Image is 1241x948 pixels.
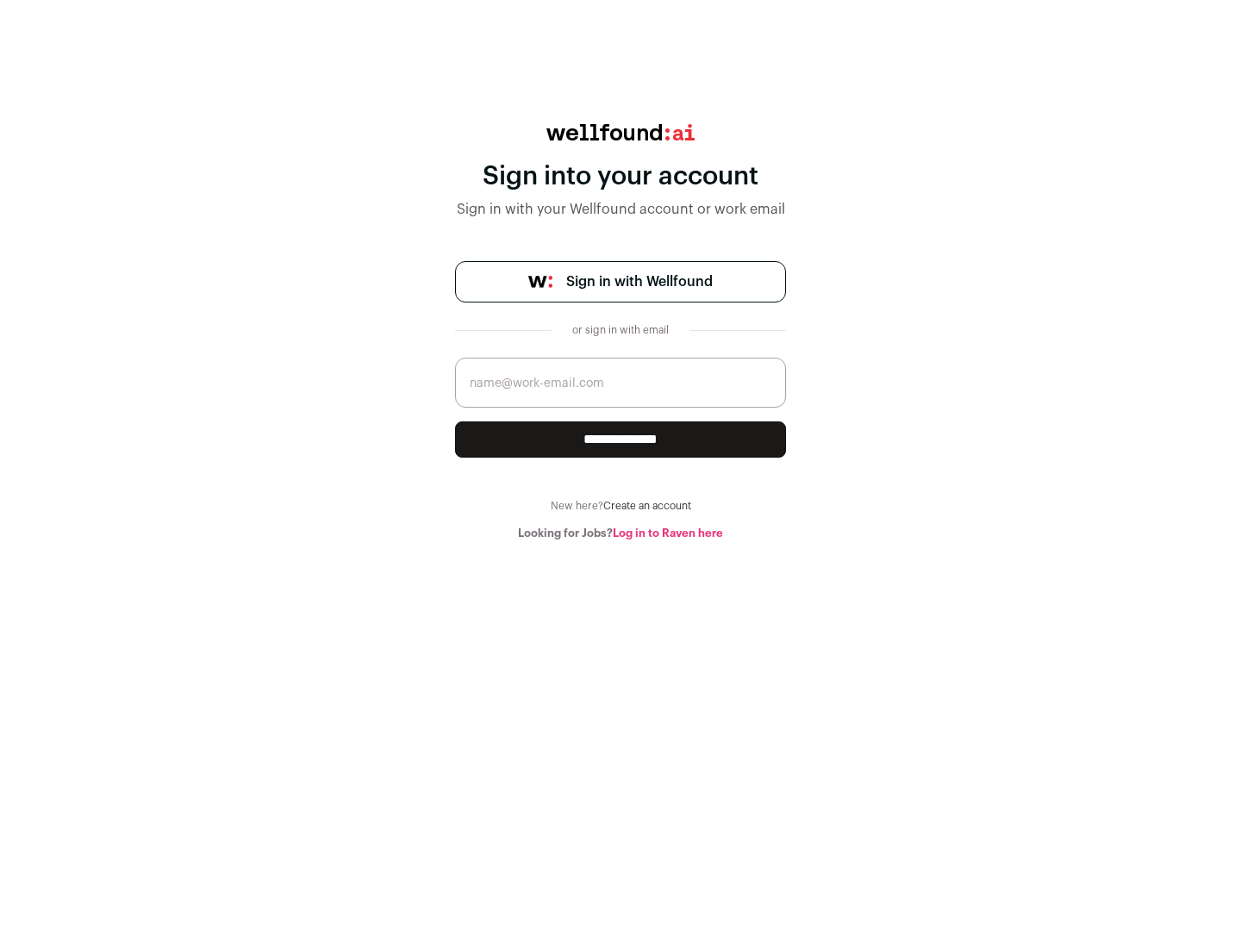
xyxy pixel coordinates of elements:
[613,527,723,539] a: Log in to Raven here
[565,323,676,337] div: or sign in with email
[455,527,786,540] div: Looking for Jobs?
[566,271,713,292] span: Sign in with Wellfound
[455,499,786,513] div: New here?
[546,124,695,140] img: wellfound:ai
[455,358,786,408] input: name@work-email.com
[455,199,786,220] div: Sign in with your Wellfound account or work email
[455,161,786,192] div: Sign into your account
[455,261,786,302] a: Sign in with Wellfound
[528,276,552,288] img: wellfound-symbol-flush-black-fb3c872781a75f747ccb3a119075da62bfe97bd399995f84a933054e44a575c4.png
[603,501,691,511] a: Create an account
